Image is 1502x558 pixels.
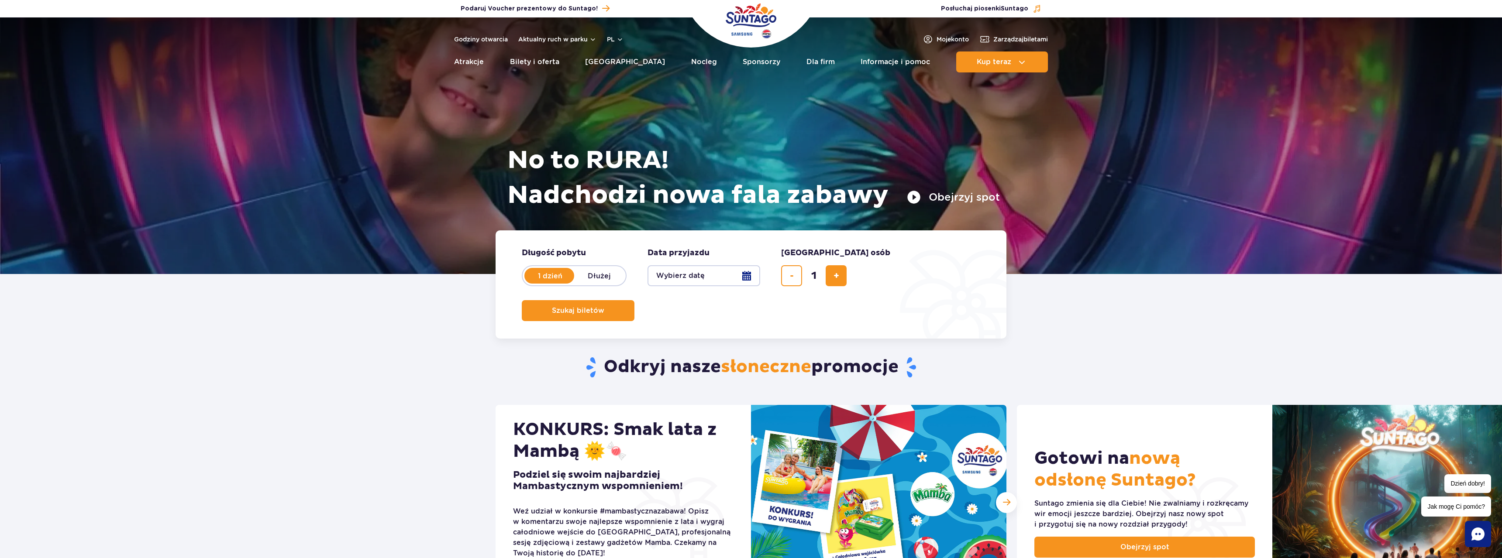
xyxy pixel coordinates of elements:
[454,51,484,72] a: Atrakcje
[1421,496,1491,517] span: Jak mogę Ci pomóc?
[993,35,1048,44] span: Zarządzaj biletami
[996,492,1017,513] div: Następny slajd
[977,58,1011,66] span: Kup teraz
[507,143,1000,213] h1: No to RURA! Nadchodzi nowa fala zabawy
[522,300,634,321] button: Szukaj biletów
[1001,6,1028,12] span: Suntago
[607,35,624,44] button: pl
[510,51,559,72] a: Bilety i oferta
[691,51,717,72] a: Nocleg
[518,36,596,43] button: Aktualny ruch w parku
[552,307,604,315] span: Szukaj biletów
[1034,537,1255,558] a: Obejrzyj spot
[496,356,1007,379] h2: Odkryj nasze promocje
[496,230,1006,339] form: Planowanie wizyty w Park of Poland
[585,51,665,72] a: [GEOGRAPHIC_DATA]
[1034,448,1255,491] h2: Gotowi na
[1120,542,1169,552] span: Obejrzyj spot
[861,51,930,72] a: Informacje i pomoc
[956,51,1048,72] button: Kup teraz
[461,3,610,14] a: Podaruj Voucher prezentowy do Suntago!
[525,267,575,285] label: 1 dzień
[513,419,734,462] h2: KONKURS: Smak lata z Mambą 🌞🍬
[803,265,824,286] input: liczba biletów
[1444,474,1491,493] span: Dzień dobry!
[461,4,598,13] span: Podaruj Voucher prezentowy do Suntago!
[454,35,508,44] a: Godziny otwarcia
[941,4,1028,13] span: Posłuchaj piosenki
[941,4,1041,13] button: Posłuchaj piosenkiSuntago
[1034,498,1255,530] div: Suntago zmienia się dla Ciebie! Nie zwalniamy i rozkręcamy wir emocji jeszcze bardziej. Obejrzyj ...
[648,265,760,286] button: Wybierz datę
[781,248,890,258] span: [GEOGRAPHIC_DATA] osób
[574,267,624,285] label: Dłużej
[937,35,969,44] span: Moje konto
[513,469,734,492] h3: Podziel się swoim najbardziej Mambastycznym wspomnieniem!
[923,34,969,45] a: Mojekonto
[781,265,802,286] button: usuń bilet
[1465,521,1491,547] div: Chat
[522,248,586,258] span: Długość pobytu
[826,265,847,286] button: dodaj bilet
[743,51,780,72] a: Sponsorzy
[648,248,710,258] span: Data przyjazdu
[979,34,1048,45] a: Zarządzajbiletami
[1034,448,1196,491] span: nową odsłonę Suntago?
[806,51,835,72] a: Dla firm
[907,190,1000,204] button: Obejrzyj spot
[721,356,811,378] span: słoneczne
